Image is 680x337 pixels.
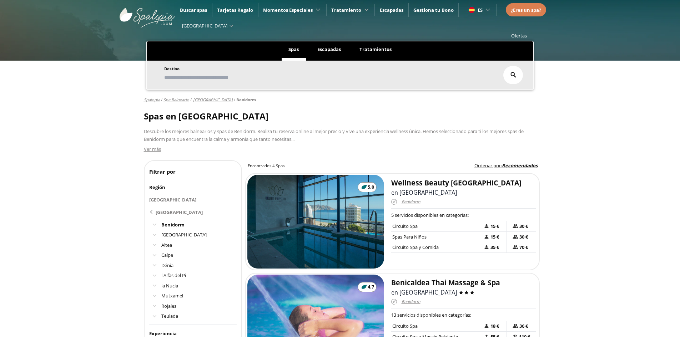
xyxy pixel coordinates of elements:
[164,66,180,71] span: Destino
[518,243,530,251] span: 70 €
[144,146,161,152] span: Ver más
[489,322,501,330] span: 18 €
[236,97,256,102] a: benidorm
[288,46,299,52] span: Spas
[391,212,469,218] span: 5 servicios disponibles en categorías:
[489,233,501,241] span: 15 €
[489,243,501,251] span: 35 €
[161,313,178,319] a: Teulada
[144,110,268,122] span: Spas en [GEOGRAPHIC_DATA]
[182,22,227,29] span: [GEOGRAPHIC_DATA]
[402,298,420,306] span: Benidorm
[190,97,192,103] span: /
[161,252,173,258] a: Calpe
[149,330,177,337] span: Experiencia
[502,162,538,169] span: Recomendados
[144,128,524,142] span: Descubre los mejores balnearios y spas de Benidorm. Realiza tu reserva online al mejor precio y v...
[180,7,207,13] a: Buscar spas
[391,189,457,196] span: en [GEOGRAPHIC_DATA]
[149,196,237,204] p: [GEOGRAPHIC_DATA]
[392,234,427,240] span: Spas Para Niños
[245,173,540,271] a: 5.0Wellness Beauty [GEOGRAPHIC_DATA]en [GEOGRAPHIC_DATA]Benidorm5 servicios disponibles en catego...
[474,162,501,169] span: Ordenar por
[161,262,173,269] a: Dénia
[380,7,403,13] a: Escapadas
[292,136,294,142] span: ..
[392,223,418,229] span: Circuito Spa
[402,198,420,206] span: Benidorm
[392,244,439,250] span: Circuito Spa y Comida
[161,272,186,279] a: l Alfàs del Pi
[161,221,185,228] span: Benidorm
[161,97,162,103] span: /
[163,97,189,102] a: spa balneario
[149,168,176,175] span: Filtrar por
[511,7,541,13] span: ¿Eres un spa?
[161,242,172,248] a: Altea
[391,278,536,287] h2: Benicaldea Thai Massage & Spa
[511,32,527,39] a: Ofertas
[368,284,374,291] span: 4.7
[489,222,501,230] span: 15 €
[511,6,541,14] a: ¿Eres un spa?
[391,289,457,296] span: en [GEOGRAPHIC_DATA]
[248,163,284,169] h2: Encontrados 4 Spas
[391,312,471,318] span: 13 servicios disponibles en categorías:
[120,1,175,28] img: ImgLogoSpalopia.BvClDcEz.svg
[368,184,374,191] span: 5.0
[149,184,165,190] span: Región
[144,145,161,153] button: Ver más
[359,46,392,52] span: Tratamientos
[317,46,341,52] span: Escapadas
[161,292,183,299] a: Mutxamel
[518,222,530,230] span: 30 €
[391,178,536,188] h2: Wellness Beauty [GEOGRAPHIC_DATA]
[193,97,233,102] a: [GEOGRAPHIC_DATA]
[518,322,530,330] span: 36 €
[156,207,203,217] div: [GEOGRAPHIC_DATA]
[234,97,235,103] span: /
[144,97,160,102] a: Spalopia
[474,162,538,169] label: :
[392,323,418,329] span: Circuito Spa
[161,282,178,289] a: la Nucia
[161,303,176,309] a: Rojales
[413,7,454,13] a: Gestiona tu Bono
[149,206,237,218] a: [GEOGRAPHIC_DATA]
[161,231,207,238] a: [GEOGRAPHIC_DATA]
[217,7,253,13] a: Tarjetas Regalo
[518,233,530,241] span: 30 €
